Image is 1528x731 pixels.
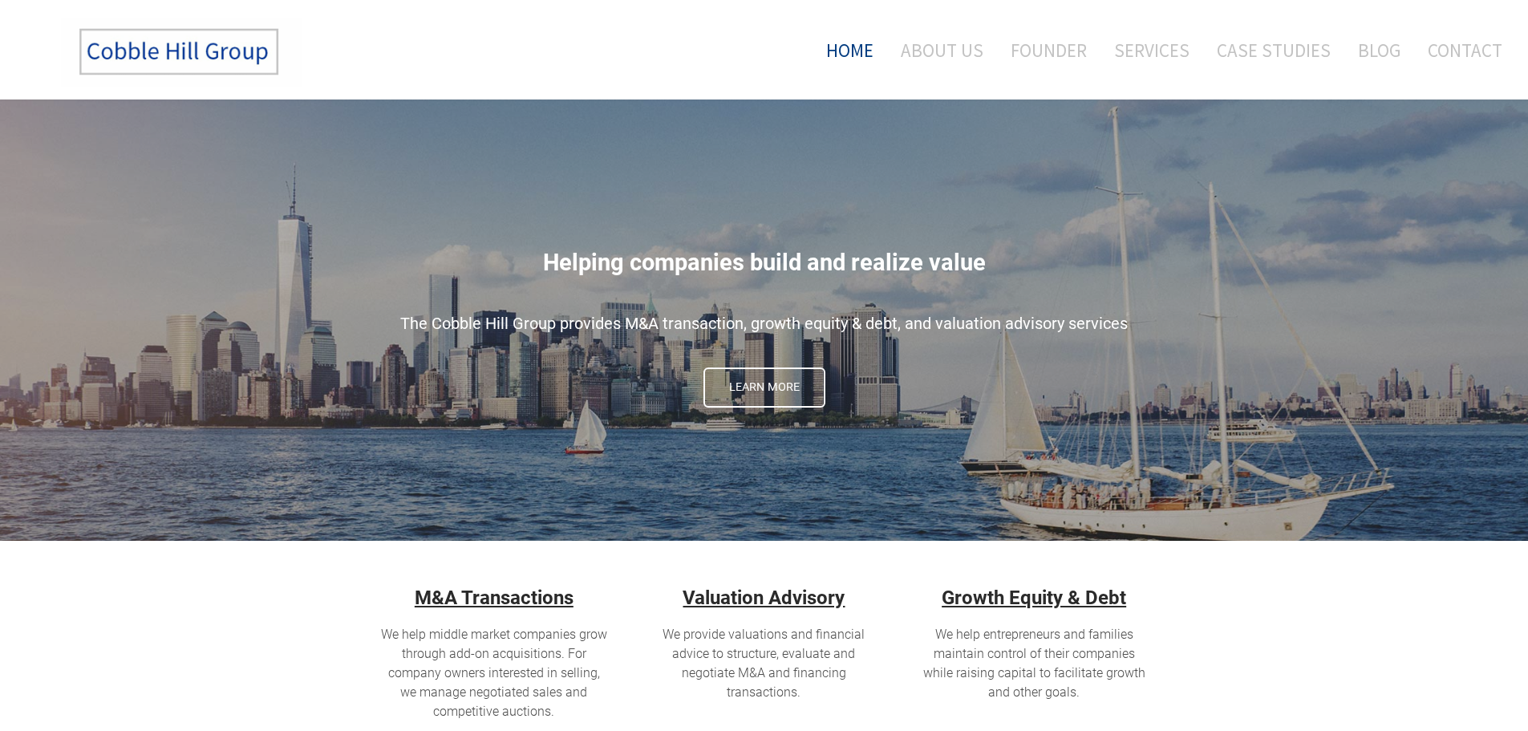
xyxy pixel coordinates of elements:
[999,17,1099,83] a: Founder
[703,368,825,408] a: Learn More
[415,587,574,609] u: M&A Transactions
[1205,17,1343,83] a: Case Studies
[663,627,865,700] span: We provide valuations and financial advice to structure, evaluate and negotiate M&A and financing...
[381,627,607,719] span: We help middle market companies grow through add-on acquisitions. For company owners interested i...
[1416,17,1502,83] a: Contact
[923,627,1145,700] span: We help entrepreneurs and families maintain control of their companies while raising capital to f...
[1102,17,1202,83] a: Services
[543,249,986,276] span: Helping companies build and realize value
[705,369,824,406] span: Learn More
[889,17,995,83] a: About Us
[802,17,886,83] a: Home
[683,587,845,609] a: Valuation Advisory
[61,17,302,87] img: The Cobble Hill Group LLC
[942,587,1126,609] strong: Growth Equity & Debt
[1346,17,1412,83] a: Blog
[400,314,1128,333] span: The Cobble Hill Group provides M&A transaction, growth equity & debt, and valuation advisory serv...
